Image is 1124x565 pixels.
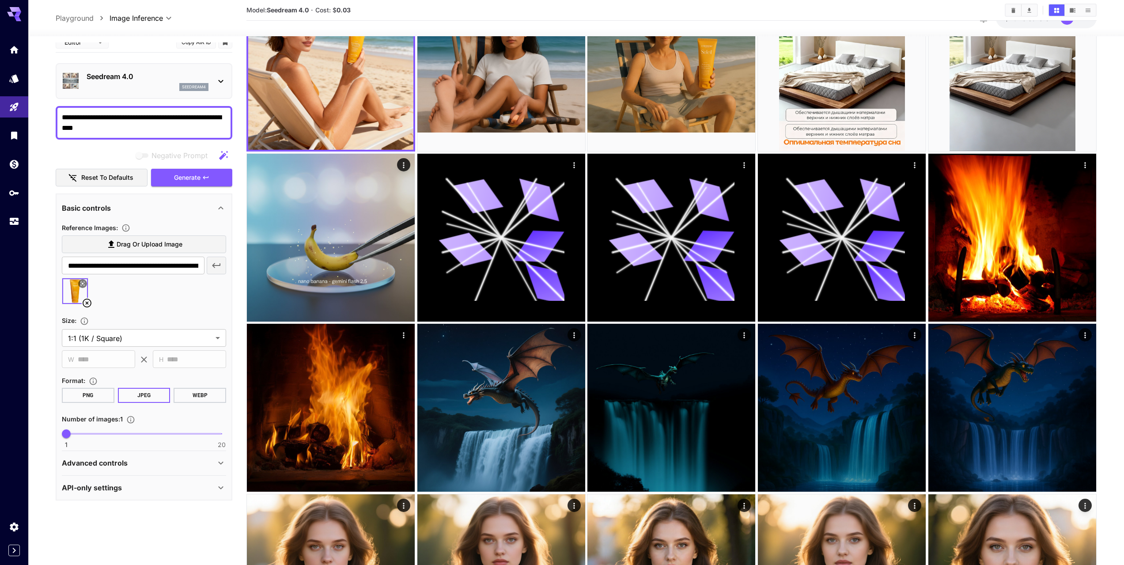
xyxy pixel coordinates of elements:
nav: breadcrumb [56,13,110,23]
button: Adjust the dimensions of the generated image by specifying its width and height in pixels, or sel... [76,317,92,326]
div: Home [9,44,19,55]
button: JPEG [118,388,170,403]
span: Format : [62,377,85,384]
b: Seedream 4.0 [267,6,309,14]
b: 0.03 [337,6,351,14]
div: Seedream 4.0seedream4 [62,68,226,95]
button: Show media in list view [1080,4,1096,16]
button: PNG [62,388,114,403]
div: Show media in grid viewShow media in video viewShow media in list view [1048,4,1097,17]
button: Reset to defaults [56,169,148,187]
div: Actions [397,499,410,512]
img: Z [758,324,926,492]
div: Clear AllDownload All [1005,4,1038,17]
img: 2Q== [928,154,1096,322]
span: W [68,354,74,364]
img: Z [247,324,415,492]
img: Z [247,154,415,322]
p: Basic controls [62,203,111,213]
div: Usage [9,216,19,227]
span: Negative prompts are not compatible with the selected model. [134,150,215,161]
button: WEBP [174,388,226,403]
div: Actions [568,499,581,512]
div: Actions [397,328,410,341]
span: Generate [174,172,201,183]
div: Actions [1079,158,1092,171]
div: Actions [568,158,581,171]
div: Settings [9,521,19,532]
span: $1.37 [1005,15,1022,22]
p: Seedream 4.0 [87,71,208,82]
div: Actions [397,158,410,171]
label: Drag or upload image [62,235,226,254]
div: Actions [908,499,921,512]
button: Download All [1022,4,1037,16]
div: API Keys [9,187,19,198]
p: seedream4 [182,84,206,90]
div: Actions [738,328,751,341]
span: Negative Prompt [151,150,208,161]
span: Drag or upload image [117,239,182,250]
button: Upload a reference image to guide the result. This is needed for Image-to-Image or Inpainting. Su... [118,224,134,232]
button: Clear All [1006,4,1021,16]
div: Actions [738,158,751,171]
button: Choose the file format for the output image. [85,377,101,386]
span: Model: [246,6,309,14]
div: Advanced controls [62,452,226,474]
div: Actions [1079,328,1092,341]
img: 2Q== [587,324,755,492]
div: Actions [568,328,581,341]
span: H [159,354,163,364]
div: Actions [908,158,921,171]
span: 1:1 (1K / Square) [68,333,212,344]
img: 2Q== [928,324,1096,492]
button: Show media in grid view [1049,4,1064,16]
div: Playground [9,102,19,113]
div: Actions [1079,499,1092,512]
p: · [311,5,313,15]
span: Editor [64,38,92,47]
button: Specify how many images to generate in a single request. Each image generation will be charged se... [123,415,139,424]
span: credits left [1022,15,1053,22]
p: API-only settings [62,482,122,493]
div: Library [9,130,19,141]
img: Z [417,324,585,492]
span: 1 [65,440,68,449]
div: Actions [738,499,751,512]
span: Size : [62,317,76,324]
span: Number of images : 1 [62,415,123,423]
span: Cost: $ [315,6,351,14]
a: Playground [56,13,94,23]
button: Expand sidebar [8,545,20,556]
div: Wallet [9,159,19,170]
div: Basic controls [62,197,226,219]
span: Image Inference [110,13,163,23]
button: Show media in video view [1065,4,1080,16]
div: Actions [908,328,921,341]
div: Models [9,73,19,84]
p: Advanced controls [62,458,128,468]
span: Reference Images : [62,224,118,231]
button: Generate [151,169,232,187]
div: API-only settings [62,477,226,498]
span: 20 [218,440,226,449]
